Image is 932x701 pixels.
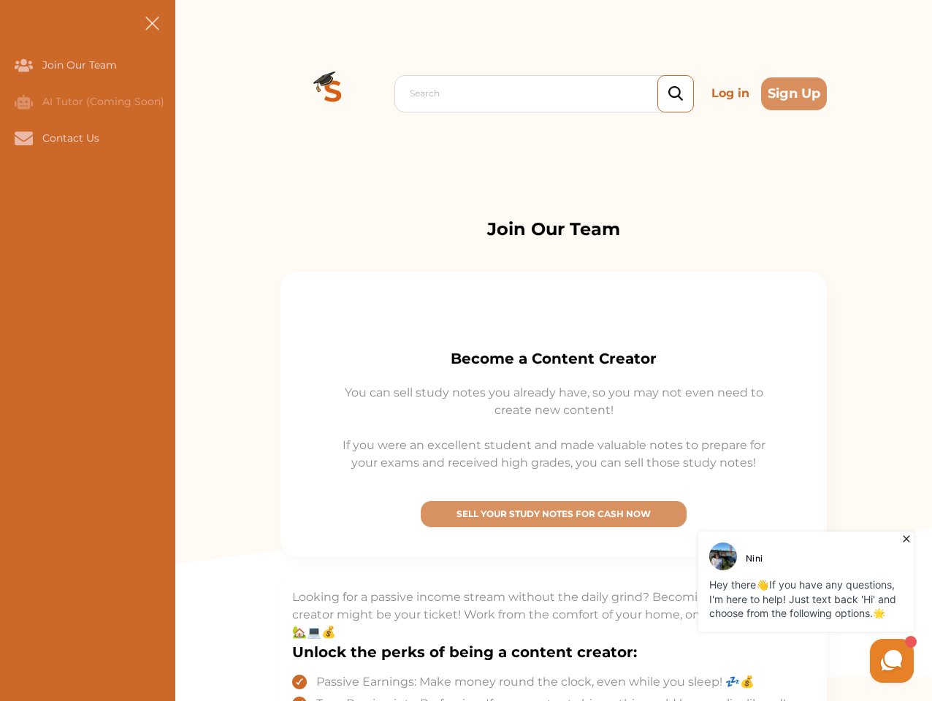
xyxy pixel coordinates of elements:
[280,216,827,242] p: Join Our Team
[292,589,815,641] p: Looking for a passive income stream without the daily grind? Becoming a content creator might be ...
[427,507,680,521] p: SELL YOUR STUDY NOTES FOR CASH NOW
[761,77,827,110] button: Sign Up
[280,384,827,472] p: You can sell study notes you already have, so you may not even need to create new content! If you...
[421,501,687,527] button: [object Object]
[316,675,755,689] span: Passive Earnings: Make money round the clock, even while you sleep! 💤💰
[280,348,827,369] p: Become a Content Creator
[292,641,815,663] h3: Unlock the perks of being a content creator:
[668,86,683,101] img: search_icon
[581,528,917,686] iframe: HelpCrunch
[280,41,386,146] img: Logo
[706,79,755,108] p: Log in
